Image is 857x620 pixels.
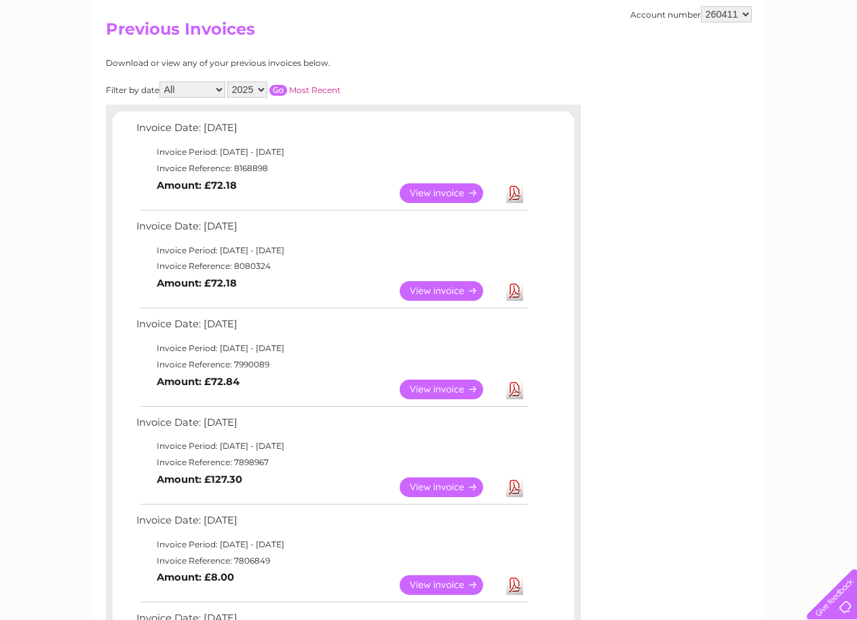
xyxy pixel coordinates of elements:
[601,7,695,24] a: 0333 014 3131
[133,258,530,274] td: Invoice Reference: 8080324
[767,58,800,68] a: Contact
[106,58,462,68] div: Download or view any of your previous invoices below.
[133,536,530,553] td: Invoice Period: [DATE] - [DATE]
[652,58,682,68] a: Energy
[133,454,530,471] td: Invoice Reference: 7898967
[133,144,530,160] td: Invoice Period: [DATE] - [DATE]
[133,340,530,357] td: Invoice Period: [DATE] - [DATE]
[506,477,523,497] a: Download
[812,58,844,68] a: Log out
[133,511,530,536] td: Invoice Date: [DATE]
[400,183,499,203] a: View
[739,58,759,68] a: Blog
[400,281,499,301] a: View
[289,85,341,95] a: Most Recent
[157,376,240,388] b: Amount: £72.84
[157,277,237,289] b: Amount: £72.18
[157,473,242,486] b: Amount: £127.30
[133,438,530,454] td: Invoice Period: [DATE] - [DATE]
[157,571,234,583] b: Amount: £8.00
[133,315,530,340] td: Invoice Date: [DATE]
[106,81,462,98] div: Filter by date
[506,281,523,301] a: Download
[133,414,530,439] td: Invoice Date: [DATE]
[133,119,530,144] td: Invoice Date: [DATE]
[109,7,750,66] div: Clear Business is a trading name of Verastar Limited (registered in [GEOGRAPHIC_DATA] No. 3667643...
[133,217,530,242] td: Invoice Date: [DATE]
[400,575,499,595] a: View
[618,58,644,68] a: Water
[630,6,752,22] div: Account number
[400,477,499,497] a: View
[506,183,523,203] a: Download
[133,160,530,177] td: Invoice Reference: 8168898
[400,380,499,399] a: View
[106,20,752,45] h2: Previous Invoices
[506,575,523,595] a: Download
[133,357,530,373] td: Invoice Reference: 7990089
[133,242,530,259] td: Invoice Period: [DATE] - [DATE]
[133,553,530,569] td: Invoice Reference: 7806849
[506,380,523,399] a: Download
[690,58,731,68] a: Telecoms
[157,179,237,192] b: Amount: £72.18
[30,35,99,77] img: logo.png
